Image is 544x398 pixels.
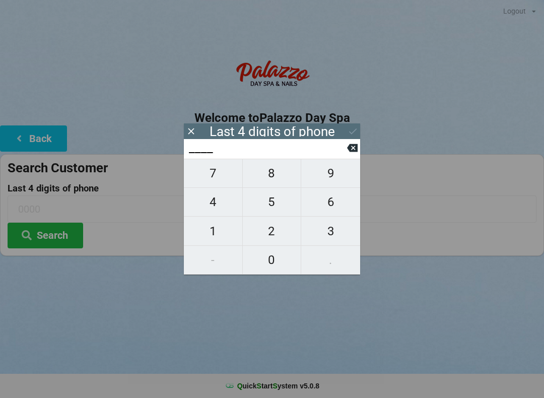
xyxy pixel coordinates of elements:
button: 0 [243,246,302,275]
div: Last 4 digits of phone [210,126,335,137]
span: 1 [184,221,242,242]
span: 6 [301,191,360,213]
span: 3 [301,221,360,242]
span: 9 [301,163,360,184]
span: 4 [184,191,242,213]
button: 1 [184,217,243,245]
span: 0 [243,249,301,271]
span: 8 [243,163,301,184]
button: 9 [301,159,360,188]
button: 2 [243,217,302,245]
span: 7 [184,163,242,184]
span: 5 [243,191,301,213]
span: 2 [243,221,301,242]
button: 8 [243,159,302,188]
button: 5 [243,188,302,217]
button: 6 [301,188,360,217]
button: 7 [184,159,243,188]
button: 4 [184,188,243,217]
button: 3 [301,217,360,245]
